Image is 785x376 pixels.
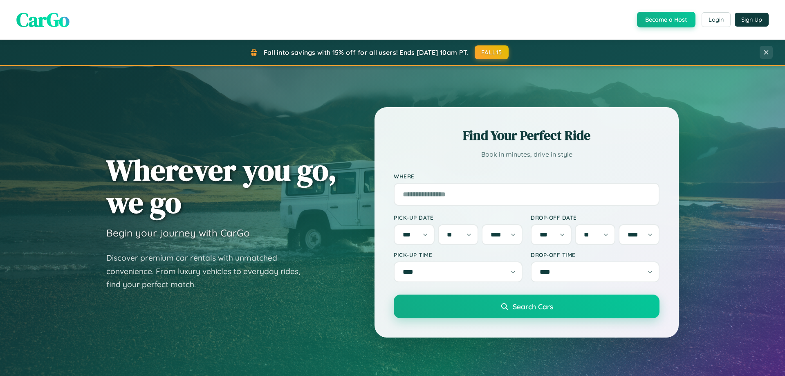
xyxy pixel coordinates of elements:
button: FALL15 [475,45,509,59]
button: Login [702,12,731,27]
h2: Find Your Perfect Ride [394,126,659,144]
span: Search Cars [513,302,553,311]
label: Drop-off Date [531,214,659,221]
h1: Wherever you go, we go [106,154,337,218]
label: Drop-off Time [531,251,659,258]
p: Discover premium car rentals with unmatched convenience. From luxury vehicles to everyday rides, ... [106,251,311,291]
span: CarGo [16,6,70,33]
button: Sign Up [735,13,769,27]
span: Fall into savings with 15% off for all users! Ends [DATE] 10am PT. [264,48,469,56]
button: Search Cars [394,295,659,318]
button: Become a Host [637,12,695,27]
h3: Begin your journey with CarGo [106,227,250,239]
label: Where [394,173,659,180]
label: Pick-up Time [394,251,523,258]
p: Book in minutes, drive in style [394,149,659,160]
label: Pick-up Date [394,214,523,221]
